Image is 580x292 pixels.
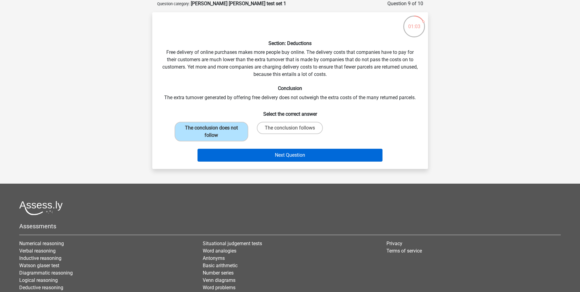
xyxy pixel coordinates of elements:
a: Terms of service [386,248,422,254]
a: Situational judgement tests [203,241,262,246]
a: Verbal reasoning [19,248,56,254]
a: Logical reasoning [19,277,58,283]
a: Inductive reasoning [19,255,61,261]
label: The conclusion does not follow [175,122,248,141]
button: Next Question [198,149,382,162]
a: Diagrammatic reasoning [19,270,73,276]
a: Privacy [386,241,402,246]
h6: Section: Deductions [162,40,418,46]
h5: Assessments [19,223,561,230]
div: Free delivery of online purchases makes more people buy online. The delivery costs that companies... [155,17,426,164]
a: Number series [203,270,234,276]
a: Word analogies [203,248,236,254]
small: Question category: [157,2,190,6]
a: Numerical reasoning [19,241,64,246]
h6: Select the correct answer [162,106,418,117]
a: Deductive reasoning [19,285,63,290]
a: Antonyms [203,255,225,261]
div: 01:03 [403,15,426,30]
a: Venn diagrams [203,277,235,283]
strong: [PERSON_NAME] [PERSON_NAME] test set 1 [191,1,286,6]
h6: Conclusion [162,85,418,91]
a: Word problems [203,285,235,290]
a: Watson glaser test [19,263,59,268]
a: Basic arithmetic [203,263,238,268]
label: The conclusion follows [257,122,323,134]
img: Assessly logo [19,201,63,215]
